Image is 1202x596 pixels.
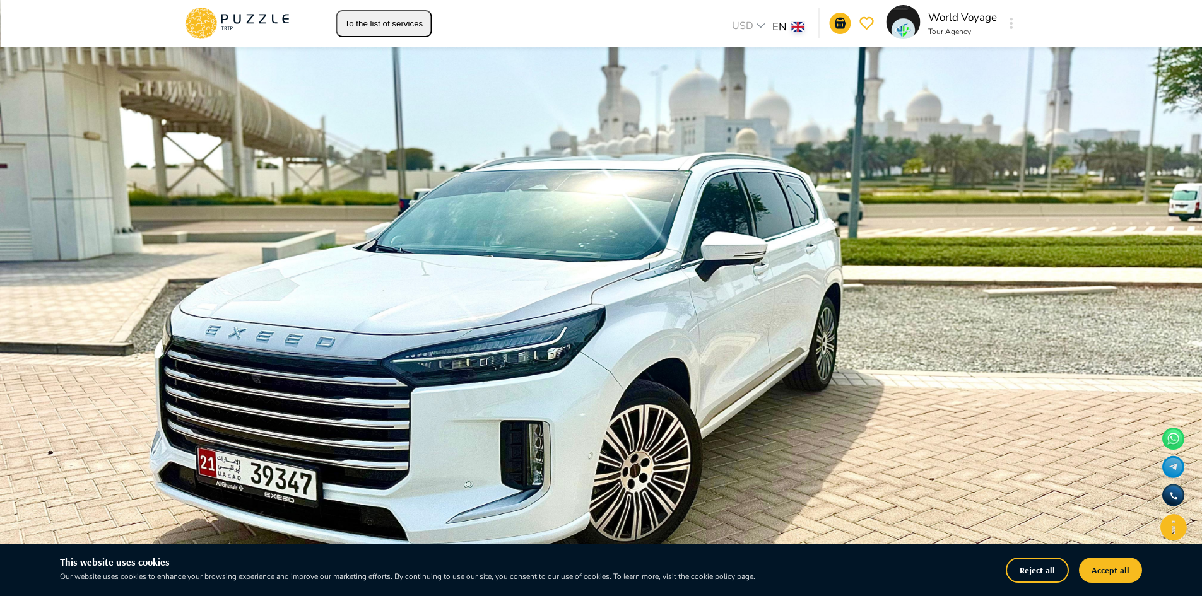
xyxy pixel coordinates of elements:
button: To the list of services [336,10,432,37]
h6: This website uses cookies [60,554,817,571]
img: profile_picture PuzzleTrip [887,5,921,39]
button: Reject all [1006,558,1069,583]
p: Tour Agency [928,26,997,37]
button: favorite [856,13,878,34]
p: Our website uses cookies to enhance your browsing experience and improve our marketing efforts. B... [60,571,817,582]
div: USD [728,18,772,37]
button: notifications [830,13,851,34]
p: EN [772,19,787,35]
img: lang [792,22,804,32]
p: World Voyage [928,9,997,26]
button: Accept all [1079,558,1142,583]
